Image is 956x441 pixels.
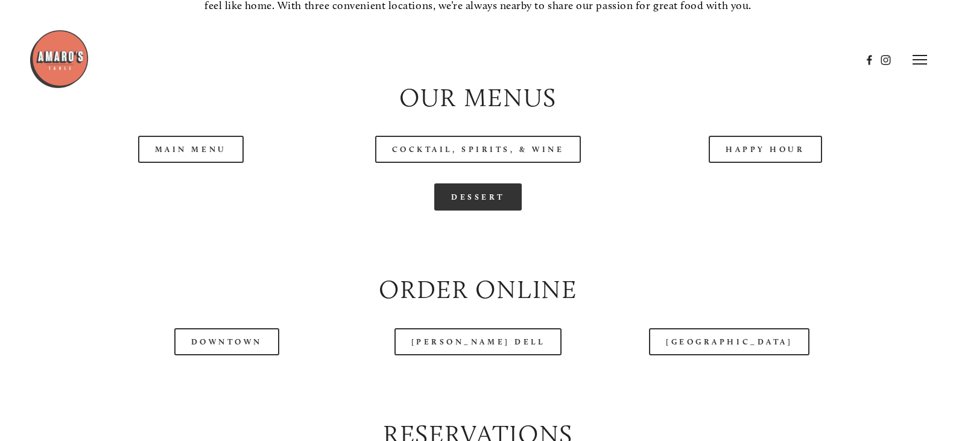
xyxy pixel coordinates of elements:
img: Amaro's Table [29,29,89,89]
a: Dessert [434,183,522,211]
a: [GEOGRAPHIC_DATA] [649,328,809,355]
h2: Order Online [57,272,899,308]
a: Happy Hour [709,136,822,163]
a: [PERSON_NAME] Dell [394,328,562,355]
a: Downtown [174,328,279,355]
a: Main Menu [138,136,244,163]
a: Cocktail, Spirits, & Wine [375,136,581,163]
